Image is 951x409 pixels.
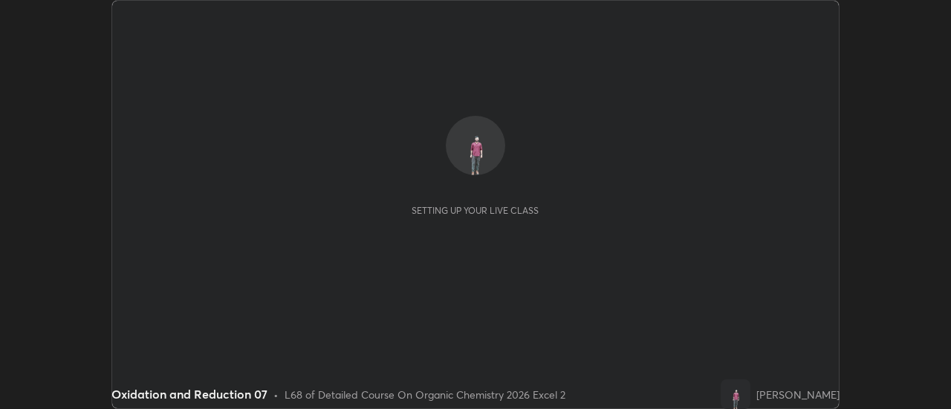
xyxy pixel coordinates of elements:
[285,387,565,402] div: L68 of Detailed Course On Organic Chemistry 2026 Excel 2
[721,379,750,409] img: 807bcb3d27944c288ab7064a26e4c203.png
[273,387,279,402] div: •
[111,385,267,403] div: Oxidation and Reduction 07
[446,116,505,175] img: 807bcb3d27944c288ab7064a26e4c203.png
[756,387,840,402] div: [PERSON_NAME]
[412,205,539,216] div: Setting up your live class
